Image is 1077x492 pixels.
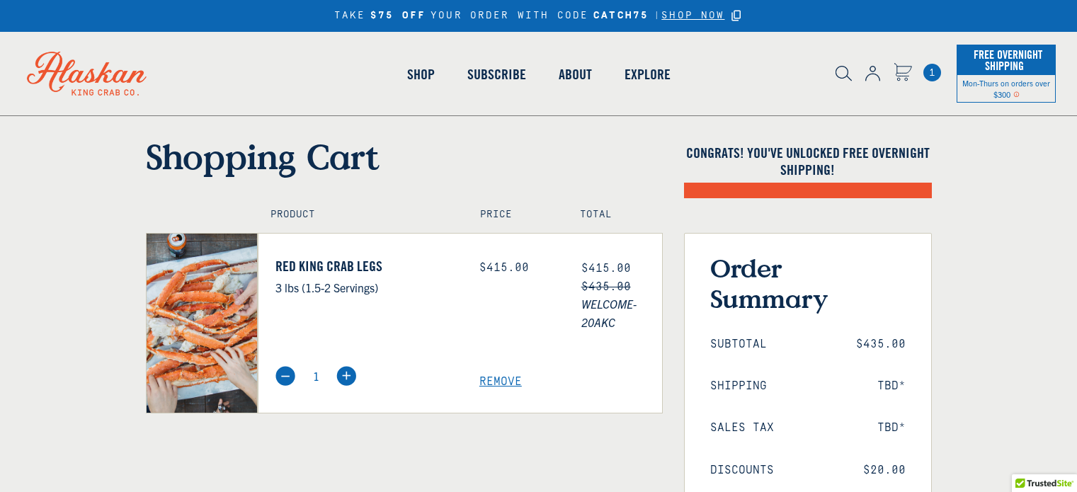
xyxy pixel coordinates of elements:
[7,32,166,115] img: Alaskan King Crab Co. logo
[923,64,941,81] a: Cart
[336,366,356,386] img: plus
[581,262,631,275] span: $415.00
[593,10,649,22] strong: CATCH75
[710,338,767,351] span: Subtotal
[710,421,774,435] span: Sales Tax
[1013,89,1020,99] span: Shipping Notice Icon
[479,261,560,275] div: $415.00
[970,44,1042,76] span: Free Overnight Shipping
[451,34,542,115] a: Subscribe
[542,34,608,115] a: About
[580,209,649,221] h4: Total
[894,63,912,84] a: Cart
[581,294,662,331] span: WELCOME-20AKC
[370,10,426,22] strong: $75 OFF
[962,78,1050,99] span: Mon-Thurs on orders over $300
[661,10,724,22] a: SHOP NOW
[270,209,450,221] h4: Product
[479,375,662,389] a: Remove
[684,144,932,178] h4: Congrats! You've unlocked FREE OVERNIGHT SHIPPING!
[275,258,458,275] a: Red King Crab Legs
[863,464,906,477] span: $20.00
[480,209,549,221] h4: Price
[710,464,774,477] span: Discounts
[856,338,906,351] span: $435.00
[581,280,631,293] s: $435.00
[147,234,258,413] img: Red King Crab Legs - 3 lbs (1.5-2 Servings)
[334,8,743,24] div: TAKE YOUR ORDER WITH CODE |
[608,34,687,115] a: Explore
[865,66,880,81] img: account
[710,379,767,393] span: Shipping
[275,278,458,297] p: 3 lbs (1.5-2 Servings)
[710,253,906,314] h3: Order Summary
[836,66,852,81] img: search
[661,10,724,21] span: SHOP NOW
[146,136,663,177] h1: Shopping Cart
[275,366,295,386] img: minus
[923,64,941,81] span: 1
[391,34,451,115] a: Shop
